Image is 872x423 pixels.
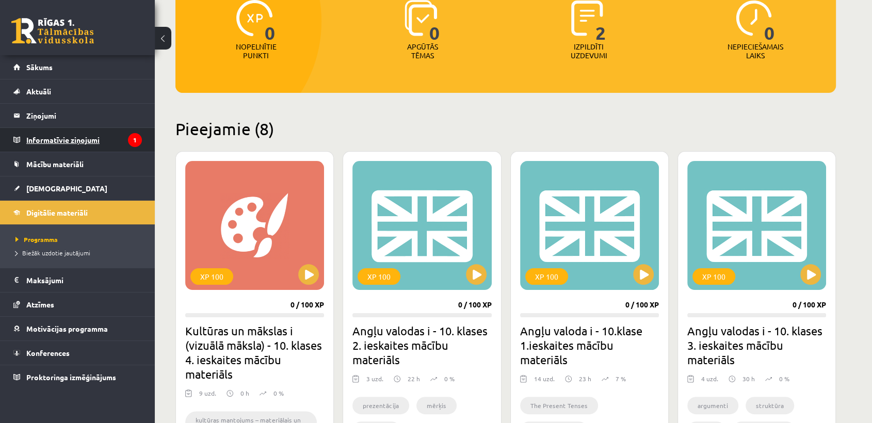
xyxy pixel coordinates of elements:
[408,374,420,383] p: 22 h
[26,184,107,193] span: [DEMOGRAPHIC_DATA]
[366,374,383,389] div: 3 uzd.
[742,374,755,383] p: 30 h
[687,323,826,367] h2: Angļu valodas i - 10. klases 3. ieskaites mācību materiāls
[175,119,836,139] h2: Pieejamie (8)
[352,397,409,414] li: prezentācija
[199,388,216,404] div: 9 uzd.
[15,248,144,257] a: Biežāk uzdotie jautājumi
[416,397,457,414] li: mērķis
[185,323,324,381] h2: Kultūras un mākslas i (vizuālā māksla) - 10. klases 4. ieskaites mācību materiāls
[13,341,142,365] a: Konferences
[15,235,58,243] span: Programma
[13,128,142,152] a: Informatīvie ziņojumi1
[13,292,142,316] a: Atzīmes
[26,128,142,152] legend: Informatīvie ziņojumi
[26,268,142,292] legend: Maksājumi
[687,397,738,414] li: argumenti
[13,55,142,79] a: Sākums
[15,235,144,244] a: Programma
[11,18,94,44] a: Rīgas 1. Tālmācības vidusskola
[746,397,794,414] li: struktūra
[13,152,142,176] a: Mācību materiāli
[13,104,142,127] a: Ziņojumi
[273,388,284,398] p: 0 %
[190,268,233,285] div: XP 100
[26,159,84,169] span: Mācību materiāli
[520,323,659,367] h2: Angļu valoda i - 10.klase 1.ieskaites mācību materiāls
[26,348,70,357] span: Konferences
[128,133,142,147] i: 1
[728,42,783,60] p: Nepieciešamais laiks
[13,201,142,224] a: Digitālie materiāli
[26,300,54,309] span: Atzīmes
[26,104,142,127] legend: Ziņojumi
[569,42,609,60] p: Izpildīti uzdevumi
[13,317,142,340] a: Motivācijas programma
[26,62,53,72] span: Sākums
[525,268,568,285] div: XP 100
[444,374,455,383] p: 0 %
[15,249,90,257] span: Biežāk uzdotie jautājumi
[236,42,277,60] p: Nopelnītie punkti
[13,365,142,389] a: Proktoringa izmēģinājums
[240,388,249,398] p: 0 h
[701,374,718,389] div: 4 uzd.
[534,374,555,389] div: 14 uzd.
[352,323,491,367] h2: Angļu valodas i - 10. klases 2. ieskaites mācību materiāls
[520,397,598,414] li: The Present Tenses
[579,374,591,383] p: 23 h
[13,176,142,200] a: [DEMOGRAPHIC_DATA]
[358,268,400,285] div: XP 100
[26,208,88,217] span: Digitālie materiāli
[402,42,443,60] p: Apgūtās tēmas
[13,79,142,103] a: Aktuāli
[779,374,789,383] p: 0 %
[26,372,116,382] span: Proktoringa izmēģinājums
[13,268,142,292] a: Maksājumi
[692,268,735,285] div: XP 100
[616,374,626,383] p: 7 %
[26,87,51,96] span: Aktuāli
[26,324,108,333] span: Motivācijas programma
